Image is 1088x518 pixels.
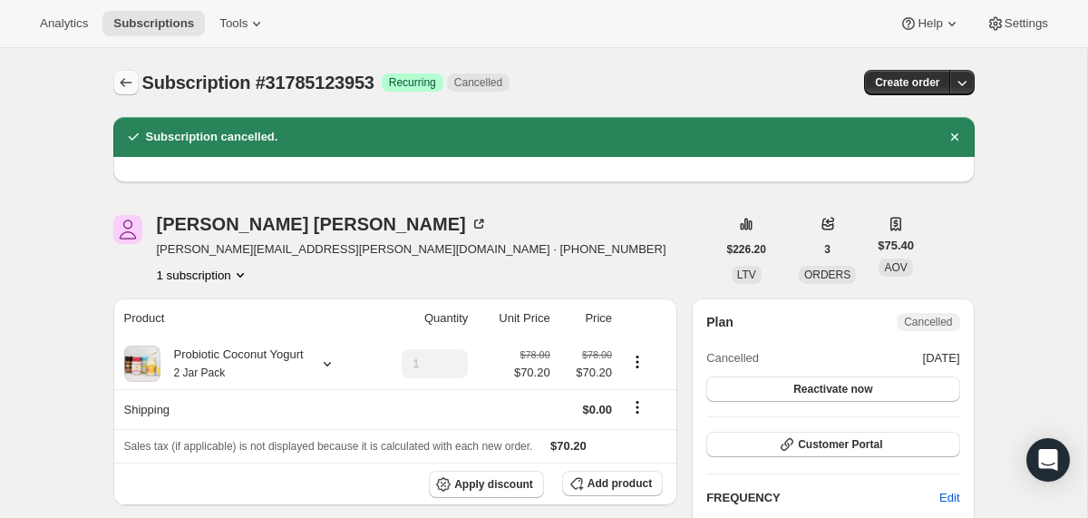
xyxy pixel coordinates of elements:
[706,489,939,507] h2: FREQUENCY
[928,484,970,513] button: Edit
[824,242,831,257] span: 3
[113,16,194,31] span: Subscriptions
[918,16,942,31] span: Help
[113,389,373,429] th: Shipping
[727,242,766,257] span: $226.20
[904,315,952,329] span: Cancelled
[113,215,142,244] span: Amy Marchiando
[706,349,759,367] span: Cancelled
[389,75,436,90] span: Recurring
[939,489,959,507] span: Edit
[562,471,663,496] button: Add product
[146,128,278,146] h2: Subscription cancelled.
[889,11,971,36] button: Help
[102,11,205,36] button: Subscriptions
[813,237,841,262] button: 3
[219,16,248,31] span: Tools
[520,349,550,360] small: $78.00
[923,349,960,367] span: [DATE]
[454,477,533,492] span: Apply discount
[1026,438,1070,482] div: Open Intercom Messenger
[113,70,139,95] button: Subscriptions
[429,471,544,498] button: Apply discount
[142,73,374,93] span: Subscription #31785123953
[372,298,473,338] th: Quantity
[583,403,613,416] span: $0.00
[1005,16,1048,31] span: Settings
[706,313,733,331] h2: Plan
[737,269,756,281] span: LTV
[209,11,277,36] button: Tools
[157,240,666,259] span: [PERSON_NAME][EMAIL_ADDRESS][PERSON_NAME][DOMAIN_NAME] · [PHONE_NUMBER]
[716,237,777,262] button: $226.20
[878,237,914,255] span: $75.40
[157,215,488,233] div: [PERSON_NAME] [PERSON_NAME]
[582,349,612,360] small: $78.00
[942,124,967,150] button: Dismiss notification
[588,476,652,491] span: Add product
[174,367,226,379] small: 2 Jar Pack
[454,75,502,90] span: Cancelled
[623,352,652,372] button: Product actions
[124,440,533,453] span: Sales tax (if applicable) is not displayed because it is calculated with each new order.
[157,266,249,284] button: Product actions
[884,261,907,274] span: AOV
[113,298,373,338] th: Product
[793,382,872,396] span: Reactivate now
[706,432,959,457] button: Customer Portal
[804,269,850,281] span: ORDERS
[798,437,882,452] span: Customer Portal
[556,298,617,338] th: Price
[706,376,959,402] button: Reactivate now
[561,364,612,382] span: $70.20
[473,298,555,338] th: Unit Price
[976,11,1059,36] button: Settings
[124,346,160,382] img: product img
[514,364,550,382] span: $70.20
[875,75,939,90] span: Create order
[29,11,99,36] button: Analytics
[623,397,652,417] button: Shipping actions
[550,439,587,453] span: $70.20
[160,346,304,382] div: Probiotic Coconut Yogurt
[864,70,950,95] button: Create order
[40,16,88,31] span: Analytics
